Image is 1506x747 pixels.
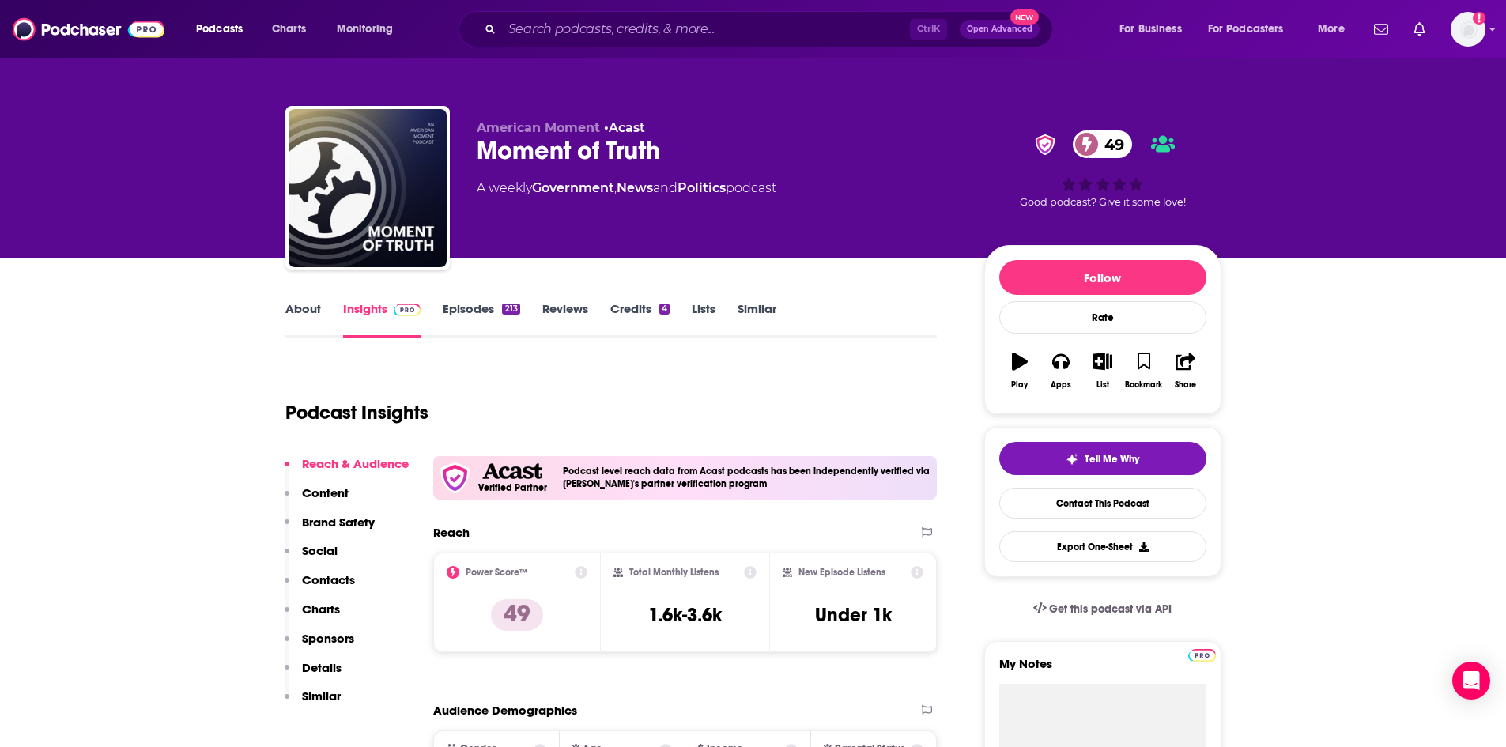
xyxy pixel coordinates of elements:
[196,18,243,40] span: Podcasts
[302,602,340,617] p: Charts
[502,17,910,42] input: Search podcasts, credits, & more...
[960,20,1040,39] button: Open AdvancedNew
[563,466,931,489] h4: Podcast level reach data from Acast podcasts has been independently verified via [PERSON_NAME]'s ...
[302,543,338,558] p: Social
[1010,9,1039,25] span: New
[491,599,543,631] p: 49
[433,703,577,718] h2: Audience Demographics
[285,602,340,631] button: Charts
[542,301,588,338] a: Reviews
[1451,12,1485,47] span: Logged in as ClarissaGuerrero
[1188,649,1216,662] img: Podchaser Pro
[1368,16,1395,43] a: Show notifications dropdown
[1096,380,1109,390] div: List
[289,109,447,267] a: Moment of Truth
[1473,12,1485,25] svg: Add a profile image
[815,603,892,627] h3: Under 1k
[285,401,428,424] h1: Podcast Insights
[738,301,776,338] a: Similar
[13,14,164,44] img: Podchaser - Follow, Share and Rate Podcasts
[302,572,355,587] p: Contacts
[653,180,678,195] span: and
[302,689,341,704] p: Similar
[1164,342,1206,399] button: Share
[692,301,715,338] a: Lists
[910,19,947,40] span: Ctrl K
[1451,12,1485,47] button: Show profile menu
[659,304,670,315] div: 4
[272,18,306,40] span: Charts
[798,567,885,578] h2: New Episode Listens
[343,301,421,338] a: InsightsPodchaser Pro
[609,120,645,135] a: Acast
[285,543,338,572] button: Social
[1066,453,1078,466] img: tell me why sparkle
[482,463,542,480] img: Acast
[999,342,1040,399] button: Play
[999,301,1206,334] div: Rate
[326,17,413,42] button: open menu
[1119,18,1182,40] span: For Business
[302,631,354,646] p: Sponsors
[285,485,349,515] button: Content
[678,180,726,195] a: Politics
[474,11,1068,47] div: Search podcasts, credits, & more...
[302,660,342,675] p: Details
[478,483,547,492] h5: Verified Partner
[614,180,617,195] span: ,
[999,531,1206,562] button: Export One-Sheet
[477,179,776,198] div: A weekly podcast
[984,120,1221,218] div: verified Badge49Good podcast? Give it some love!
[610,301,670,338] a: Credits4
[1188,647,1216,662] a: Pro website
[1030,134,1060,155] img: verified Badge
[1123,342,1164,399] button: Bookmark
[1208,18,1284,40] span: For Podcasters
[394,304,421,316] img: Podchaser Pro
[1452,662,1490,700] div: Open Intercom Messenger
[1085,453,1139,466] span: Tell Me Why
[285,456,409,485] button: Reach & Audience
[1198,17,1307,42] button: open menu
[967,25,1032,33] span: Open Advanced
[433,525,470,540] h2: Reach
[1125,380,1162,390] div: Bookmark
[262,17,315,42] a: Charts
[999,656,1206,684] label: My Notes
[302,485,349,500] p: Content
[1021,590,1185,628] a: Get this podcast via API
[502,304,519,315] div: 213
[999,442,1206,475] button: tell me why sparkleTell Me Why
[1073,130,1132,158] a: 49
[285,572,355,602] button: Contacts
[1011,380,1028,390] div: Play
[532,180,614,195] a: Government
[1081,342,1123,399] button: List
[999,260,1206,295] button: Follow
[617,180,653,195] a: News
[1451,12,1485,47] img: User Profile
[302,515,375,530] p: Brand Safety
[302,456,409,471] p: Reach & Audience
[285,660,342,689] button: Details
[1175,380,1196,390] div: Share
[466,567,527,578] h2: Power Score™
[999,488,1206,519] a: Contact This Podcast
[648,603,722,627] h3: 1.6k-3.6k
[477,120,600,135] span: American Moment
[1051,380,1071,390] div: Apps
[1318,18,1345,40] span: More
[1089,130,1132,158] span: 49
[1020,196,1186,208] span: Good podcast? Give it some love!
[185,17,263,42] button: open menu
[440,462,470,493] img: verfied icon
[629,567,719,578] h2: Total Monthly Listens
[285,515,375,544] button: Brand Safety
[1307,17,1364,42] button: open menu
[1407,16,1432,43] a: Show notifications dropdown
[285,301,321,338] a: About
[285,631,354,660] button: Sponsors
[337,18,393,40] span: Monitoring
[1049,602,1172,616] span: Get this podcast via API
